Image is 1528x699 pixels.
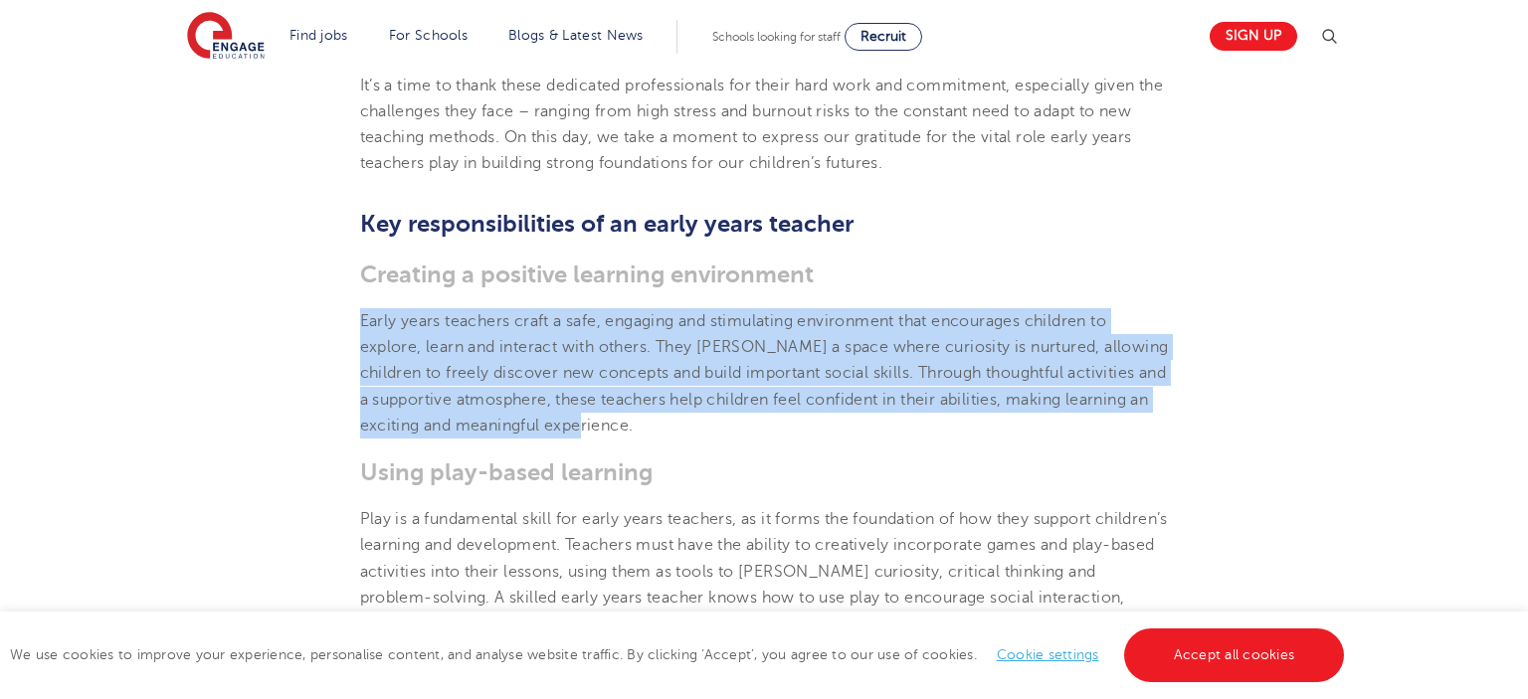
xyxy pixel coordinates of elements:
a: For Schools [389,28,468,43]
b: Key responsibilities of an early years teacher [360,210,854,238]
a: Accept all cookies [1124,628,1345,682]
a: Blogs & Latest News [508,28,644,43]
b: Creating a positive learning environment [360,261,814,288]
b: Using play-based learning [360,458,653,486]
a: Recruit [845,23,922,51]
span: We use cookies to improve your experience, personalise content, and analyse website traffic. By c... [10,647,1349,662]
span: It’s a time to thank these dedicated professionals for their hard work and commitment, especially... [360,77,1164,173]
a: Find jobs [289,28,348,43]
span: Play is a fundamental skill for early years teachers, as it forms the foundation of how they supp... [360,510,1168,658]
span: Recruit [860,29,906,44]
a: Sign up [1210,22,1297,51]
span: Early years teachers craft a safe, engaging and stimulating environment that encourages children ... [360,312,1169,435]
a: Cookie settings [997,647,1099,662]
img: Engage Education [187,12,265,62]
span: Schools looking for staff [712,30,841,44]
